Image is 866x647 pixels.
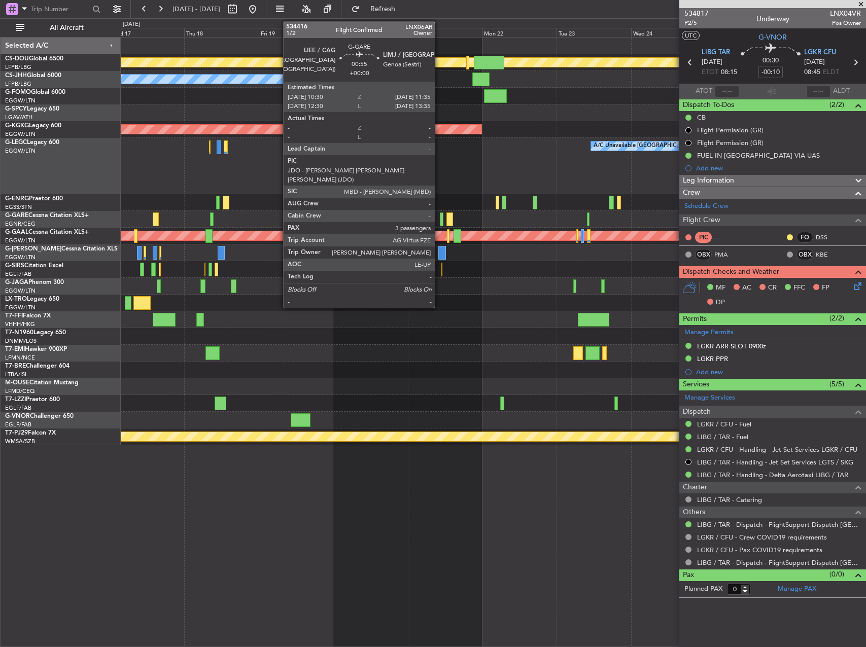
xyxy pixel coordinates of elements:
[333,28,408,37] div: Sat 20
[5,371,28,378] a: LTBA/ISL
[697,458,853,466] a: LIBG / TAR - Handling - Jet Set Services LGTS / SKG
[5,212,89,219] a: G-GARECessna Citation XLS+
[683,482,707,493] span: Charter
[11,20,110,36] button: All Aircraft
[697,354,728,363] div: LGKR PPR
[5,304,36,311] a: EGGW/LTN
[683,507,705,518] span: Others
[696,164,861,172] div: Add new
[697,520,861,529] a: LIBG / TAR - Dispatch - FlightSupport Dispatch [GEOGRAPHIC_DATA]
[5,263,24,269] span: G-SIRS
[5,270,31,278] a: EGLF/FAB
[816,233,839,242] a: DSS
[557,28,631,37] div: Tue 23
[5,56,29,62] span: CS-DOU
[702,67,718,78] span: ETOT
[684,584,722,594] label: Planned PAX
[763,56,779,66] span: 00:30
[833,86,850,96] span: ALDT
[829,313,844,323] span: (2/2)
[5,337,37,345] a: DNMM/LOS
[5,421,31,428] a: EGLF/FAB
[716,283,725,293] span: MF
[5,404,31,412] a: EGLF/FAB
[697,138,764,147] div: Flight Permission (GR)
[5,212,28,219] span: G-GARE
[684,201,729,211] a: Schedule Crew
[5,139,27,146] span: G-LEGC
[684,19,709,27] span: P2/5
[829,569,844,580] span: (0/0)
[5,363,26,369] span: T7-BRE
[5,263,63,269] a: G-SIRSCitation Excel
[5,123,29,129] span: G-KGKG
[26,24,107,31] span: All Aircraft
[714,233,737,242] div: - -
[5,80,31,88] a: LFPB/LBG
[697,113,706,122] div: CB
[5,229,28,235] span: G-GAAL
[5,73,61,79] a: CS-JHHGlobal 6000
[123,20,140,29] div: [DATE]
[5,203,32,211] a: EGSS/STN
[5,387,34,395] a: LFMD/CEQ
[696,86,712,96] span: ATOT
[804,48,836,58] span: LGKR CFU
[5,320,35,328] a: VHHH/HKG
[695,249,712,260] div: OBX
[5,413,74,419] a: G-VNORChallenger 650
[716,298,725,308] span: DP
[683,569,694,581] span: Pax
[5,220,36,228] a: EGNR/CEG
[5,296,27,302] span: LX-TRO
[110,28,184,37] div: Wed 17
[683,313,707,325] span: Permits
[5,287,36,295] a: EGGW/LTN
[822,283,829,293] span: FP
[5,346,25,352] span: T7-EMI
[684,393,735,403] a: Manage Services
[714,250,737,259] a: PMA
[768,283,777,293] span: CR
[5,363,70,369] a: T7-BREChallenger 604
[830,8,861,19] span: LNX04VR
[5,313,23,319] span: T7-FFI
[5,438,35,445] a: WMSA/SZB
[5,196,63,202] a: G-ENRGPraetor 600
[259,28,333,37] div: Fri 19
[683,187,700,199] span: Crew
[742,283,751,293] span: AC
[697,151,820,160] div: FUEL IN [GEOGRAPHIC_DATA] VIA UAS
[702,48,730,58] span: LIBG TAR
[697,558,861,567] a: LIBG / TAR - Dispatch - FlightSupport Dispatch [GEOGRAPHIC_DATA]
[5,229,89,235] a: G-GAALCessna Citation XLS+
[362,6,404,13] span: Refresh
[5,354,35,362] a: LFMN/NCE
[5,114,32,121] a: LGAV/ATH
[5,430,28,436] span: T7-PJ29
[594,138,758,154] div: A/C Unavailable [GEOGRAPHIC_DATA] ([GEOGRAPHIC_DATA])
[5,397,60,403] a: T7-LZZIPraetor 600
[682,31,700,40] button: UTC
[5,130,36,138] a: EGGW/LTN
[804,57,825,67] span: [DATE]
[5,279,28,285] span: G-JAGA
[5,89,31,95] span: G-FOMO
[5,313,51,319] a: T7-FFIFalcon 7X
[172,5,220,14] span: [DATE] - [DATE]
[631,28,706,37] div: Wed 24
[5,246,61,252] span: G-[PERSON_NAME]
[823,67,839,78] span: ELDT
[5,380,29,386] span: M-OUSE
[5,237,36,244] a: EGGW/LTN
[697,342,766,350] div: LGKR ARR SLOT 0900z
[697,546,822,554] a: LGKR / CFU - Pax COVID19 requirements
[804,67,820,78] span: 08:45
[697,445,857,454] a: LGKR / CFU - Handling - Jet Set Services LGKR / CFU
[830,19,861,27] span: Pos Owner
[697,495,762,504] a: LIBG / TAR - Catering
[5,147,36,155] a: EGGW/LTN
[5,63,31,71] a: LFPB/LBG
[715,85,739,97] input: --:--
[796,249,813,260] div: OBX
